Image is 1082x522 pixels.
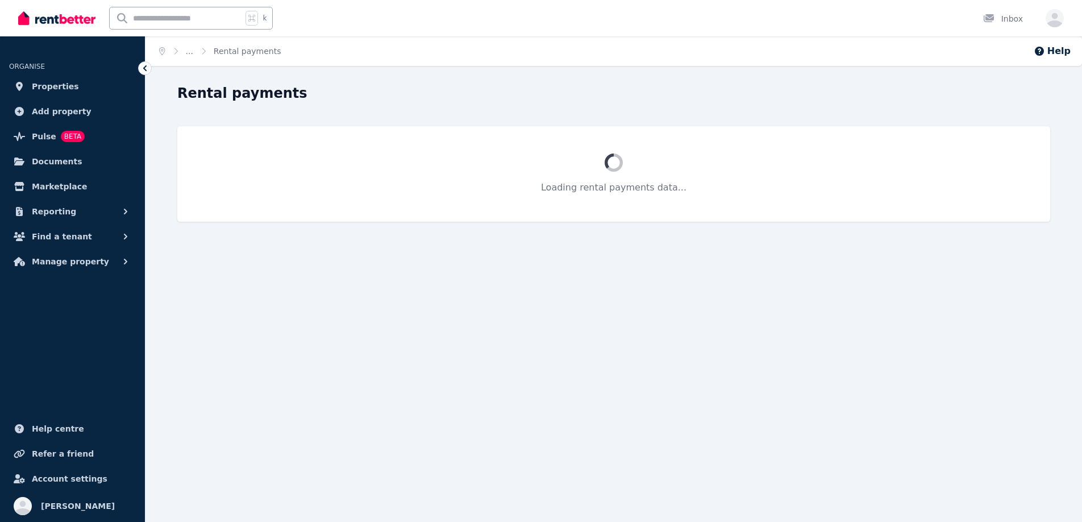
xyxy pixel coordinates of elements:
a: Refer a friend [9,442,136,465]
a: Marketplace [9,175,136,198]
span: Marketplace [32,180,87,193]
span: ... [186,45,193,57]
span: Account settings [32,472,107,486]
span: Rental payments [214,45,281,57]
span: Manage property [32,255,109,268]
span: Properties [32,80,79,93]
img: RentBetter [18,10,95,27]
span: Pulse [32,130,56,143]
span: Reporting [32,205,76,218]
h1: Rental payments [177,84,307,102]
a: Documents [9,150,136,173]
span: Add property [32,105,91,118]
a: Help centre [9,417,136,440]
a: Properties [9,75,136,98]
span: Find a tenant [32,230,92,243]
p: Loading rental payments data... [205,181,1023,194]
button: Find a tenant [9,225,136,248]
span: ORGANISE [9,63,45,71]
button: Manage property [9,250,136,273]
a: PulseBETA [9,125,136,148]
a: Account settings [9,467,136,490]
nav: Breadcrumb [145,36,295,66]
button: Reporting [9,200,136,223]
span: Help centre [32,422,84,436]
span: Refer a friend [32,447,94,461]
button: Help [1034,44,1071,58]
span: BETA [61,131,85,142]
a: Add property [9,100,136,123]
div: Inbox [983,13,1023,24]
span: Documents [32,155,82,168]
span: [PERSON_NAME] [41,499,115,513]
span: k [263,14,267,23]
